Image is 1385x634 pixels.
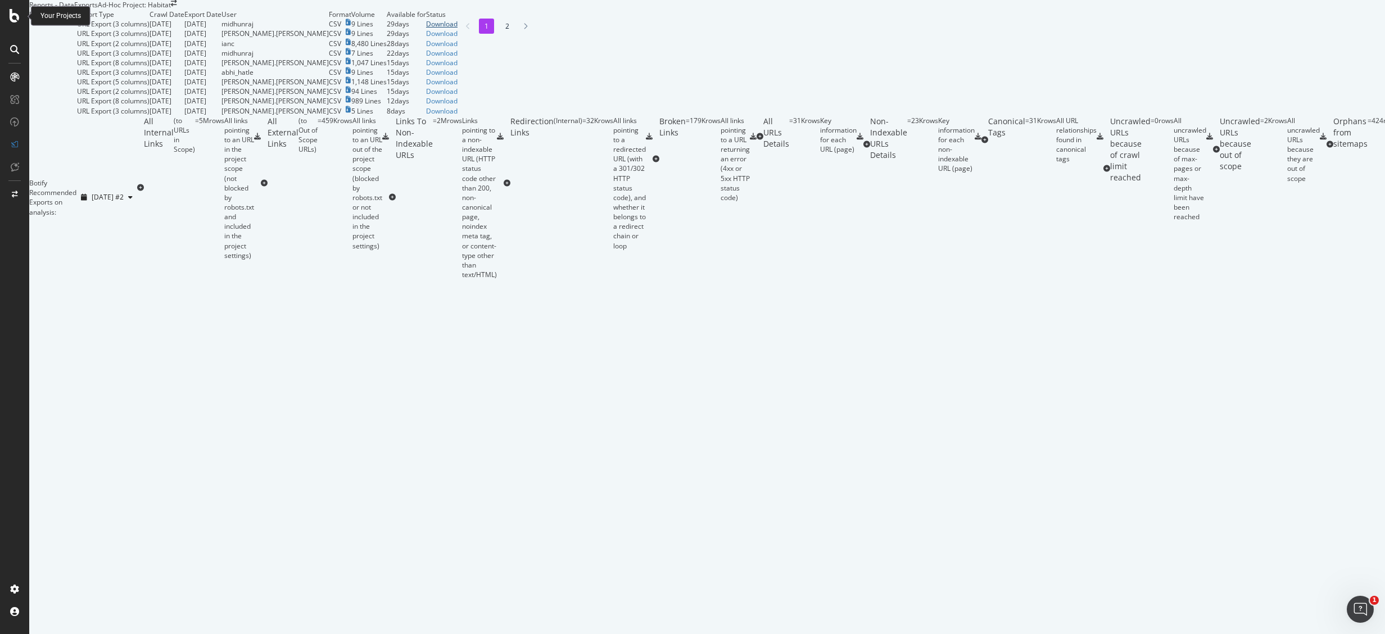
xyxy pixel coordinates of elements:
div: URL Export (3 columns) [77,106,150,116]
a: Download [426,29,458,38]
div: Key information for each non-indexable URL (page) [938,116,975,174]
td: 1,148 Lines [351,77,387,87]
div: ( to Out of Scope URLs ) [298,116,318,251]
div: = 2M rows [433,116,462,279]
div: All links pointing to an URL in the project scope (not blocked by robots.txt and included in the ... [224,116,254,260]
div: URL Export (2 columns) [77,87,150,96]
div: Download [426,58,458,67]
div: CSV [329,29,341,38]
div: = 31K rows [1025,116,1056,164]
td: 12 days [387,96,426,106]
td: 5 Lines [351,106,387,116]
div: = 32K rows [582,116,613,251]
div: csv-export [1097,133,1103,140]
div: Non-Indexable URLs Details [870,116,907,174]
div: Links To Non-Indexable URLs [396,116,433,279]
td: abhi_hatle [221,67,329,77]
a: Download [426,19,458,29]
div: Uncrawled URLs because of crawl limit reached [1110,116,1151,222]
li: 2 [500,19,515,34]
div: csv-export [254,133,261,140]
div: CSV [329,67,341,77]
td: [DATE] [184,87,221,96]
a: Download [426,48,458,58]
div: Links pointing to a non-indexable URL (HTTP status code other than 200, non-canonical page, noind... [462,116,497,279]
td: Available for [387,10,426,19]
td: [DATE] [150,87,184,96]
td: [DATE] [184,48,221,58]
div: ( to URLs in Scope ) [174,116,195,260]
a: Download [426,39,458,48]
td: midhunraj [221,48,329,58]
td: [PERSON_NAME].[PERSON_NAME] [221,87,329,96]
div: ( Internal ) [554,116,582,251]
div: CSV [329,39,341,48]
div: All uncrawled URLs because of max-pages or max-depth limit have been reached [1174,116,1206,222]
td: [DATE] [150,58,184,67]
div: csv-export [646,133,653,140]
td: [DATE] [184,77,221,87]
td: 15 days [387,58,426,67]
td: [DATE] [150,96,184,106]
div: URL Export (5 columns) [77,77,150,87]
div: csv-export [497,133,504,140]
div: csv-export [975,133,981,140]
td: [DATE] [150,39,184,48]
div: All links pointing to an URL out of the project scope (blocked by robots.txt or not included in t... [352,116,382,251]
td: [DATE] [150,19,184,29]
td: [DATE] [150,106,184,116]
div: csv-export [750,133,757,140]
a: Download [426,77,458,87]
td: 22 days [387,48,426,58]
td: [PERSON_NAME].[PERSON_NAME] [221,106,329,116]
td: 15 days [387,87,426,96]
td: 29 days [387,19,426,29]
div: Botify Recommended Exports on analysis: [29,178,76,217]
td: Format [329,10,351,19]
div: URL Export (3 columns) [77,29,150,38]
td: 9 Lines [351,67,387,77]
div: CSV [329,96,341,106]
a: Download [426,106,458,116]
td: 8,480 Lines [351,39,387,48]
td: 28 days [387,39,426,48]
td: [DATE] [150,29,184,38]
iframe: Intercom live chat [1347,596,1374,623]
td: midhunraj [221,19,329,29]
div: URL Export (8 columns) [77,96,150,106]
td: ianc [221,39,329,48]
div: URL Export (3 columns) [77,48,150,58]
a: Download [426,87,458,96]
div: URL Export (3 columns) [77,19,150,29]
td: [PERSON_NAME].[PERSON_NAME] [221,29,329,38]
div: CSV [329,106,341,116]
td: 15 days [387,77,426,87]
div: CSV [329,77,341,87]
div: CSV [329,48,341,58]
div: All links pointing to a redirected URL (with a 301/302 HTTP status code), and whether it belongs ... [613,116,646,251]
div: All Internal Links [144,116,174,260]
div: Key information for each URL (page) [820,116,857,155]
li: 1 [479,19,494,34]
a: Download [426,96,458,106]
td: [PERSON_NAME].[PERSON_NAME] [221,58,329,67]
td: [DATE] [184,39,221,48]
div: Canonical Tags [988,116,1025,164]
div: All URL relationships found in canonical tags [1056,116,1097,164]
div: Your Projects [40,11,81,21]
td: [DATE] [184,67,221,77]
div: = 2K rows [1260,116,1287,183]
td: Export Type [77,10,150,19]
a: Download [426,67,458,77]
span: 2025 Aug. 13th #2 [92,192,124,202]
td: 7 Lines [351,48,387,58]
td: 29 days [387,29,426,38]
td: Export Date [184,10,221,19]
